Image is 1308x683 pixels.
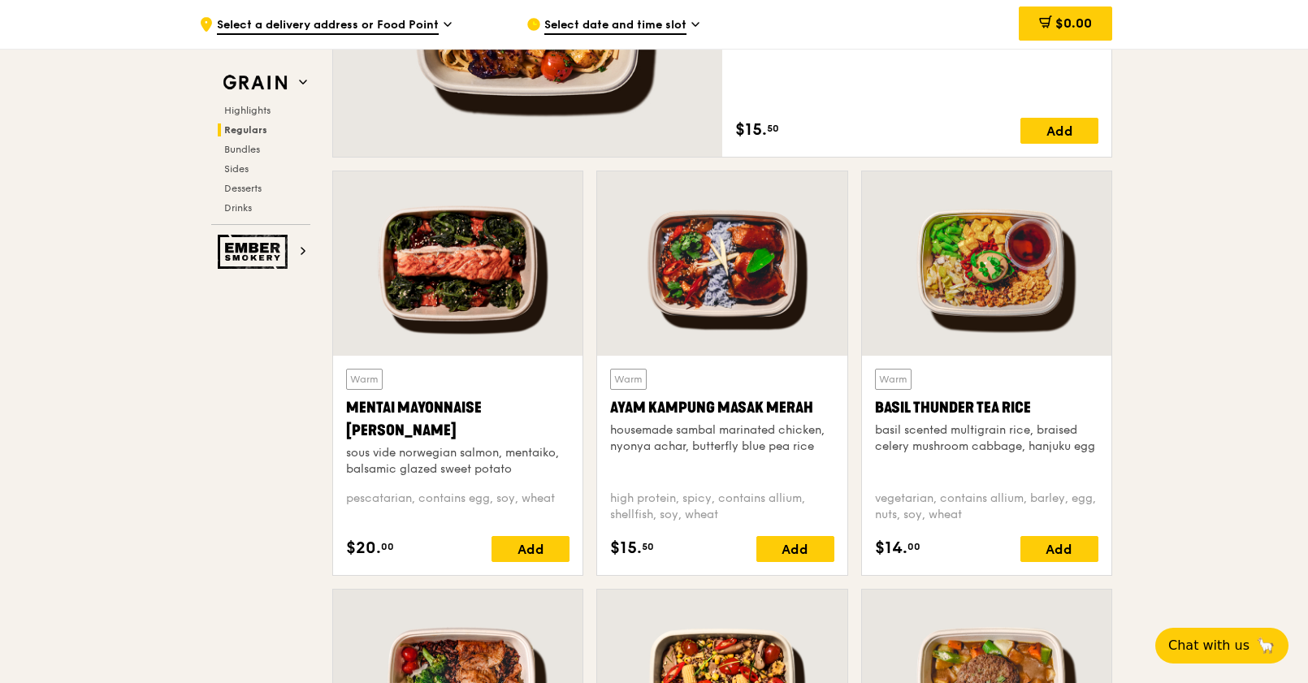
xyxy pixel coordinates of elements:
[1020,118,1098,144] div: Add
[218,235,292,269] img: Ember Smokery web logo
[610,422,834,455] div: housemade sambal marinated chicken, nyonya achar, butterfly blue pea rice
[544,17,686,35] span: Select date and time slot
[1168,636,1250,655] span: Chat with us
[610,536,642,560] span: $15.
[875,491,1098,523] div: vegetarian, contains allium, barley, egg, nuts, soy, wheat
[224,183,262,194] span: Desserts
[346,369,383,390] div: Warm
[875,536,907,560] span: $14.
[218,68,292,97] img: Grain web logo
[346,445,570,478] div: sous vide norwegian salmon, mentaiko, balsamic glazed sweet potato
[1055,15,1092,31] span: $0.00
[875,396,1098,419] div: Basil Thunder Tea Rice
[610,396,834,419] div: Ayam Kampung Masak Merah
[346,536,381,560] span: $20.
[224,144,260,155] span: Bundles
[492,536,570,562] div: Add
[1155,628,1289,664] button: Chat with us🦙
[381,540,394,553] span: 00
[217,17,439,35] span: Select a delivery address or Food Point
[346,491,570,523] div: pescatarian, contains egg, soy, wheat
[767,122,779,135] span: 50
[610,369,647,390] div: Warm
[346,396,570,442] div: Mentai Mayonnaise [PERSON_NAME]
[735,118,767,142] span: $15.
[224,105,271,116] span: Highlights
[1020,536,1098,562] div: Add
[875,369,912,390] div: Warm
[1256,636,1276,655] span: 🦙
[875,422,1098,455] div: basil scented multigrain rice, braised celery mushroom cabbage, hanjuku egg
[224,163,249,175] span: Sides
[224,202,252,214] span: Drinks
[756,536,834,562] div: Add
[610,491,834,523] div: high protein, spicy, contains allium, shellfish, soy, wheat
[642,540,654,553] span: 50
[224,124,267,136] span: Regulars
[907,540,920,553] span: 00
